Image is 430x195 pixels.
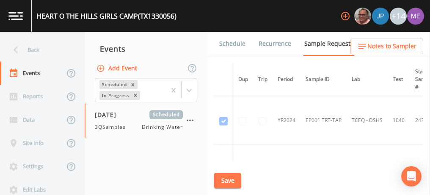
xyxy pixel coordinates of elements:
th: Lab [347,63,388,96]
td: 3Y2024 [273,145,300,194]
span: Notes to Sampler [367,41,416,52]
div: Open Intercom Messenger [401,166,422,187]
div: Remove In Progress [131,91,140,100]
td: EP001 TRT-TAP [300,96,347,145]
div: +14 [390,8,407,25]
a: Recurrence [257,32,292,56]
div: Scheduled [99,80,128,89]
td: YR2024 [273,96,300,145]
img: 41241ef155101aa6d92a04480b0d0000 [372,8,389,25]
a: Forms [218,56,238,79]
img: e2d790fa78825a4bb76dcb6ab311d44c [354,8,371,25]
a: Sample Requests [303,32,355,56]
td: EP001 TRT-TAP [300,145,347,194]
th: Test [388,63,410,96]
a: COC Details [365,32,401,56]
button: Notes to Sampler [350,39,423,54]
td: TCEQ - DSHS [347,96,388,145]
img: d4d65db7c401dd99d63b7ad86343d265 [407,8,424,25]
button: Add Event [95,61,141,76]
div: Mike Franklin [354,8,372,25]
td: 1040 [388,96,410,145]
td: SEC1 [388,145,410,194]
button: Save [214,173,241,189]
span: 3QSamples [95,123,131,131]
th: Trip [253,63,273,96]
span: Scheduled [149,110,183,119]
div: In Progress [99,91,131,100]
th: Dup [233,63,254,96]
div: Remove Scheduled [128,80,138,89]
a: [DATE]Scheduled3QSamplesDrinking Water [85,103,207,138]
span: Drinking Water [142,123,183,131]
div: HEART O THE HILLS GIRLS CAMP (TX1330056) [36,11,176,21]
th: Sample ID [300,63,347,96]
a: Schedule [218,32,247,56]
div: Joshua gere Paul [372,8,389,25]
th: Period [273,63,300,96]
span: [DATE] [95,110,122,119]
div: Events [85,38,207,59]
td: TCEQ - DSHS [347,145,388,194]
img: logo [8,12,23,20]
